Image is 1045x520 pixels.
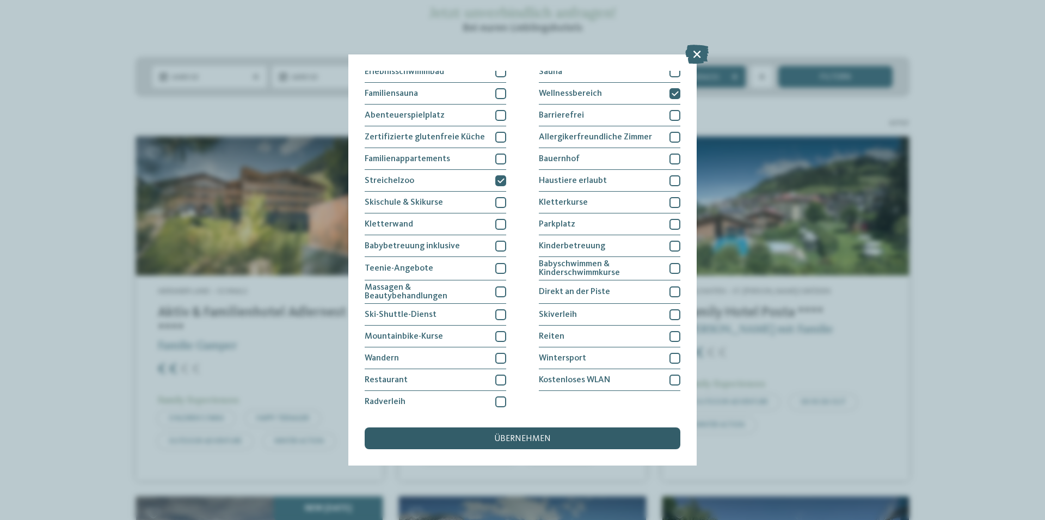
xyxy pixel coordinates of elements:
[539,176,607,185] span: Haustiere erlaubt
[365,89,418,98] span: Familiensauna
[539,68,562,76] span: Sauna
[539,242,605,250] span: Kinderbetreuung
[539,155,580,163] span: Bauernhof
[539,133,652,142] span: Allergikerfreundliche Zimmer
[365,332,443,341] span: Mountainbike-Kurse
[365,111,445,120] span: Abenteuerspielplatz
[365,198,443,207] span: Skischule & Skikurse
[365,133,485,142] span: Zertifizierte glutenfreie Küche
[365,283,487,301] span: Massagen & Beautybehandlungen
[539,89,602,98] span: Wellnessbereich
[539,220,575,229] span: Parkplatz
[365,176,414,185] span: Streichelzoo
[365,220,413,229] span: Kletterwand
[365,397,405,406] span: Radverleih
[365,68,444,76] span: Erlebnisschwimmbad
[365,264,433,273] span: Teenie-Angebote
[539,310,577,319] span: Skiverleih
[494,435,551,443] span: übernehmen
[365,242,460,250] span: Babybetreuung inklusive
[539,332,564,341] span: Reiten
[539,198,588,207] span: Kletterkurse
[365,376,408,384] span: Restaurant
[365,155,450,163] span: Familienappartements
[539,354,586,363] span: Wintersport
[539,111,584,120] span: Barrierefrei
[539,287,610,296] span: Direkt an der Piste
[539,376,610,384] span: Kostenloses WLAN
[365,354,399,363] span: Wandern
[539,260,661,277] span: Babyschwimmen & Kinderschwimmkurse
[365,310,437,319] span: Ski-Shuttle-Dienst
